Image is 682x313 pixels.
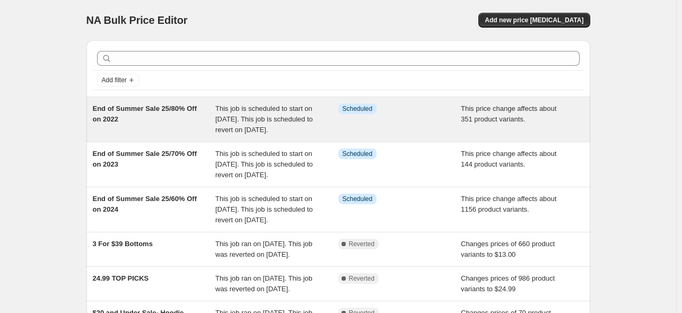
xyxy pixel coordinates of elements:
[93,195,197,213] span: End of Summer Sale 25/60% Off on 2024
[215,105,313,134] span: This job is scheduled to start on [DATE]. This job is scheduled to revert on [DATE].
[461,150,556,168] span: This price change affects about 144 product variants.
[461,195,556,213] span: This price change affects about 1156 product variants.
[93,240,153,248] span: 3 For $39 Bottoms
[93,150,197,168] span: End of Summer Sale 25/70% Off on 2023
[461,240,555,258] span: Changes prices of 660 product variants to $13.00
[461,105,556,123] span: This price change affects about 351 product variants.
[215,240,312,258] span: This job ran on [DATE]. This job was reverted on [DATE].
[102,76,127,84] span: Add filter
[93,274,149,282] span: 24.99 TOP PICKS
[485,16,583,24] span: Add new price [MEDICAL_DATA]
[349,240,375,248] span: Reverted
[478,13,590,28] button: Add new price [MEDICAL_DATA]
[349,274,375,283] span: Reverted
[97,74,139,86] button: Add filter
[343,150,373,158] span: Scheduled
[343,105,373,113] span: Scheduled
[86,14,188,26] span: NA Bulk Price Editor
[343,195,373,203] span: Scheduled
[215,195,313,224] span: This job is scheduled to start on [DATE]. This job is scheduled to revert on [DATE].
[215,274,312,293] span: This job ran on [DATE]. This job was reverted on [DATE].
[215,150,313,179] span: This job is scheduled to start on [DATE]. This job is scheduled to revert on [DATE].
[461,274,555,293] span: Changes prices of 986 product variants to $24.99
[93,105,197,123] span: End of Summer Sale 25/80% Off on 2022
